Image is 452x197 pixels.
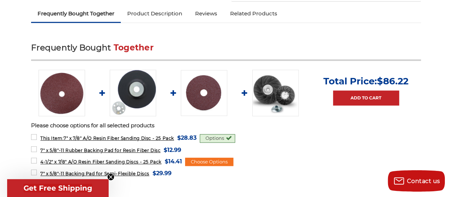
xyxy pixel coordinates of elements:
div: Choose Options [185,158,233,166]
a: Reviews [189,6,224,21]
a: Product Description [121,6,189,21]
a: Related Products [224,6,284,21]
span: $29.99 [153,168,172,178]
img: 7 inch aluminum oxide resin fiber disc [39,70,85,116]
span: $28.83 [177,133,197,143]
span: 7" x 7/8" A/O Resin Fiber Sanding Disc - 25 Pack [40,136,174,141]
span: Get Free Shipping [24,184,92,192]
div: Options [200,134,235,143]
a: Frequently Bought Together [31,6,121,21]
span: Contact us [407,178,440,184]
span: $12.99 [164,145,181,155]
a: Add to Cart [333,90,399,105]
button: Contact us [388,170,445,192]
span: $86.22 [377,75,408,87]
strong: This Item: [40,136,64,141]
p: Please choose options for all selected products [31,122,421,130]
span: Frequently Bought [31,43,111,53]
span: Together [114,43,154,53]
button: Close teaser [107,173,114,181]
div: Get Free ShippingClose teaser [7,179,109,197]
span: 7" x 5/8"-11 Backing Pad for Semi-Flexible Discs [40,171,149,176]
span: $14.41 [165,157,182,166]
p: Total Price: [323,75,408,87]
span: 7" x 5/8"-11 Rubber Backing Pad for Resin Fiber Disc [40,148,160,153]
span: 4-1/2" x 7/8" A/O Resin Fiber Sanding Discs - 25 Pack [40,159,162,164]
